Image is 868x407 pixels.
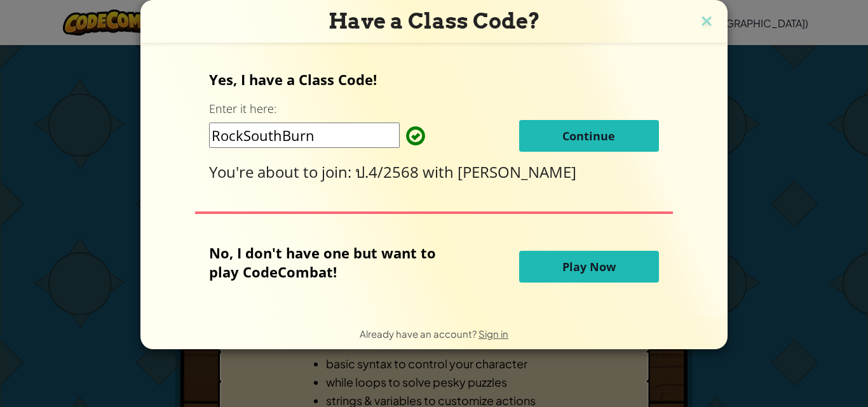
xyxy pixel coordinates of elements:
[519,251,659,283] button: Play Now
[209,101,276,117] label: Enter it here:
[519,120,659,152] button: Continue
[478,328,508,340] a: Sign in
[329,8,540,34] span: Have a Class Code?
[698,13,715,32] img: close icon
[209,161,355,182] span: You're about to join:
[562,259,616,274] span: Play Now
[458,161,576,182] span: [PERSON_NAME]
[355,161,423,182] span: ป.4/2568
[209,70,658,89] p: Yes, I have a Class Code!
[562,128,615,143] span: Continue
[423,161,458,182] span: with
[360,328,478,340] span: Already have an account?
[209,243,455,281] p: No, I don't have one but want to play CodeCombat!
